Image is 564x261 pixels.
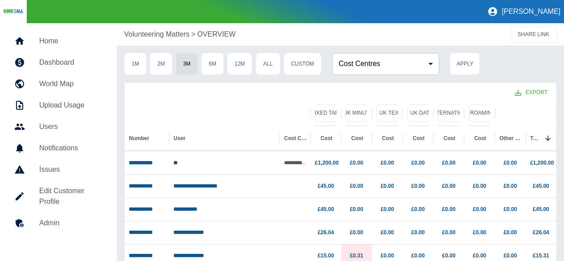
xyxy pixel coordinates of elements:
[442,183,456,189] a: £0.00
[321,135,333,141] div: Cost
[381,253,394,259] a: £0.00
[39,121,103,132] h5: Users
[442,229,456,236] a: £0.00
[39,186,103,207] h5: Edit Customer Profile
[39,36,103,46] h5: Home
[473,183,486,189] a: £0.00
[350,160,363,166] a: £0.00
[473,160,486,166] a: £0.00
[4,8,23,15] img: Logo
[7,116,110,137] a: Users
[227,53,252,75] button: 12M
[412,160,425,166] a: £0.00
[350,253,363,259] a: £0.31
[350,183,363,189] a: £0.00
[412,229,425,236] a: £0.00
[317,206,334,212] a: £45.00
[350,206,363,212] a: £0.00
[255,53,280,75] button: All
[381,206,394,212] a: £0.00
[444,135,456,141] div: Cost
[484,3,564,21] button: [PERSON_NAME]
[407,104,436,122] button: UK Data
[376,104,405,122] button: UK Text
[381,229,394,236] a: £0.00
[474,135,486,141] div: Cost
[201,53,224,75] button: 6M
[533,183,549,189] a: £45.00
[542,132,554,145] button: Sort
[39,218,103,228] h5: Admin
[315,104,343,122] button: Fixed Tariff
[351,135,363,141] div: Cost
[7,159,110,180] a: Issues
[381,183,394,189] a: £0.00
[284,53,322,75] button: Custom
[317,229,334,236] a: £26.04
[450,53,480,75] button: Apply
[473,229,486,236] a: £0.00
[412,183,425,189] a: £0.00
[503,229,517,236] a: £0.00
[510,26,557,43] button: SHARE LINK
[533,206,549,212] a: £45.00
[7,73,110,95] a: World Map
[503,183,517,189] a: £0.00
[7,212,110,234] a: Admin
[530,135,541,141] div: Total
[39,57,103,68] h5: Dashboard
[7,95,110,116] a: Upload Usage
[473,253,486,259] a: £0.00
[124,29,189,40] a: Volunteering Matters
[173,135,185,141] div: User
[197,29,235,40] a: OVERVIEW
[382,135,394,141] div: Cost
[503,206,517,212] a: £0.00
[39,164,103,175] h5: Issues
[499,135,523,141] div: Other Costs
[39,143,103,153] h5: Notifications
[284,135,307,141] div: Cost Centre
[503,253,517,259] a: £0.00
[442,253,456,259] a: £0.00
[350,229,363,236] a: £0.00
[7,137,110,159] a: Notifications
[412,206,425,212] a: £0.00
[317,253,334,259] a: £15.00
[442,160,456,166] a: £0.00
[176,53,198,75] button: 3M
[317,183,334,189] a: £45.00
[129,135,149,141] div: Number
[7,30,110,52] a: Home
[39,79,103,89] h5: World Map
[438,104,466,122] button: International
[473,206,486,212] a: £0.00
[381,160,394,166] a: £0.00
[413,135,425,141] div: Cost
[530,160,554,166] a: £1,200.00
[533,253,549,259] a: £15.31
[7,180,110,212] a: Edit Customer Profile
[191,29,195,40] p: >
[503,160,517,166] a: £0.00
[150,53,173,75] button: 2M
[508,84,555,101] button: Export
[7,52,110,73] a: Dashboard
[315,160,338,166] a: £1,200.00
[502,8,560,16] p: [PERSON_NAME]
[412,253,425,259] a: £0.00
[346,104,374,122] button: UK Minutes
[124,53,147,75] button: 1M
[442,206,456,212] a: £0.00
[39,100,103,111] h5: Upload Usage
[469,104,497,122] button: Roaming
[533,229,549,236] a: £26.04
